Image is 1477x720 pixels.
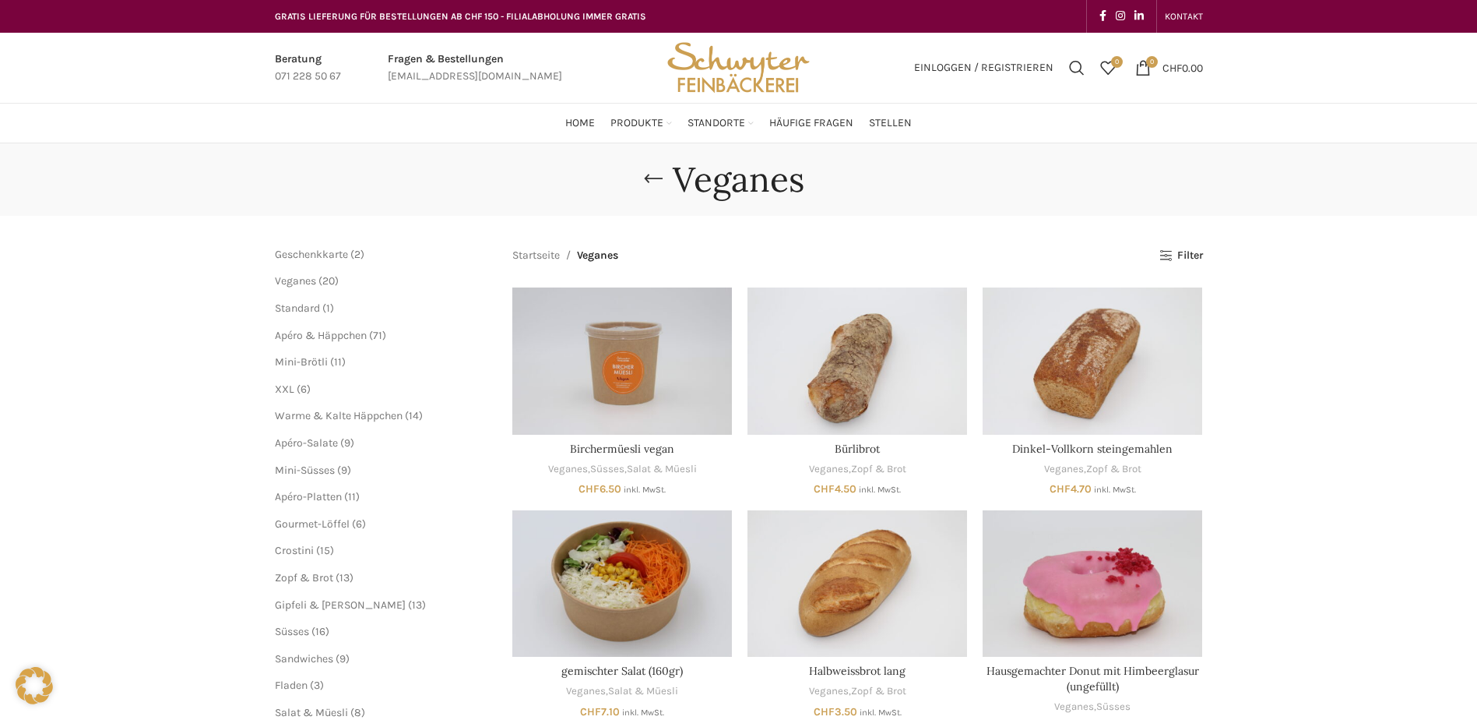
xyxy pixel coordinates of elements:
span: 9 [341,464,347,477]
span: 1 [326,302,330,315]
a: Birchermüesli vegan [512,288,732,434]
a: Salat & Müesli [627,462,697,477]
a: Facebook social link [1095,5,1111,27]
a: Süsses [275,625,309,638]
span: 2 [354,248,360,261]
bdi: 4.50 [814,482,856,496]
a: Bürlibrot [747,288,967,434]
bdi: 4.70 [1050,482,1092,496]
div: , [983,700,1202,715]
a: Apéro & Häppchen [275,329,367,342]
a: Hausgemachter Donut mit Himbeerglasur (ungefüllt) [983,510,1202,657]
a: Veganes [809,684,849,699]
a: Veganes [275,274,316,288]
div: Meine Wunschliste [1092,52,1124,83]
bdi: 3.50 [814,705,857,718]
a: Dinkel-Vollkorn steingemahlen [983,288,1202,434]
a: Einloggen / Registrieren [906,52,1061,83]
span: 20 [322,274,335,288]
a: Süsses [590,462,624,477]
span: 8 [354,706,361,719]
a: Infobox link [275,51,341,86]
span: 0 [1146,56,1158,68]
a: Häufige Fragen [769,108,853,139]
span: KONTAKT [1165,11,1203,22]
a: Zopf & Brot [275,571,333,584]
div: Main navigation [267,108,1211,139]
a: Süsses [1096,700,1131,715]
a: Veganes [809,462,849,477]
a: Filter [1159,249,1202,263]
div: , [983,462,1202,477]
span: 6 [301,383,307,396]
span: 13 [339,571,350,584]
a: Standorte [688,108,754,139]
span: Home [565,116,595,131]
small: inkl. MwSt. [622,708,664,718]
a: Zopf & Brot [1086,462,1141,477]
a: XXL [275,383,294,396]
span: 11 [334,355,342,369]
a: Crostini [275,544,314,557]
span: Häufige Fragen [769,116,853,131]
span: 9 [339,652,346,665]
a: Site logo [662,60,814,73]
a: Apéro-Platten [275,490,342,503]
a: 0 CHF0.00 [1127,52,1211,83]
small: inkl. MwSt. [624,485,666,495]
h1: Veganes [673,159,804,200]
a: KONTAKT [1165,1,1203,32]
span: 13 [412,598,422,612]
a: Geschenkkarte [275,248,348,261]
span: Mini-Süsses [275,464,335,477]
span: Mini-Brötli [275,355,328,369]
div: , [747,462,967,477]
span: 6 [356,517,362,531]
a: gemischter Salat (160gr) [561,664,683,678]
a: Instagram social link [1111,5,1130,27]
span: 15 [320,544,330,557]
a: Standard [275,302,320,315]
span: Fladen [275,679,308,692]
a: Sandwiches [275,652,333,665]
span: CHF [578,482,600,496]
a: Linkedin social link [1130,5,1148,27]
a: Veganes [1054,700,1094,715]
span: 3 [314,679,320,692]
a: Hausgemachter Donut mit Himbeerglasur (ungefüllt) [986,664,1199,694]
span: Apéro-Salate [275,436,338,450]
span: CHF [1050,482,1071,496]
a: Zopf & Brot [851,462,906,477]
div: , , [512,462,732,477]
a: Veganes [1044,462,1084,477]
a: Veganes [548,462,588,477]
a: Dinkel-Vollkorn steingemahlen [1012,442,1173,456]
img: Bäckerei Schwyter [662,33,814,103]
a: Suchen [1061,52,1092,83]
a: Gipfeli & [PERSON_NAME] [275,598,406,612]
small: inkl. MwSt. [1094,485,1136,495]
span: GRATIS LIEFERUNG FÜR BESTELLUNGEN AB CHF 150 - FILIALABHOLUNG IMMER GRATIS [275,11,646,22]
a: Warme & Kalte Häppchen [275,409,403,422]
span: Standorte [688,116,745,131]
a: Gourmet-Löffel [275,517,350,531]
small: inkl. MwSt. [859,485,901,495]
span: CHF [580,705,601,718]
span: CHF [1162,61,1182,74]
a: Veganes [566,684,606,699]
a: Stellen [869,108,912,139]
bdi: 6.50 [578,482,621,496]
small: inkl. MwSt. [860,708,902,718]
bdi: 0.00 [1162,61,1203,74]
span: Produkte [610,116,663,131]
div: Secondary navigation [1157,1,1211,32]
